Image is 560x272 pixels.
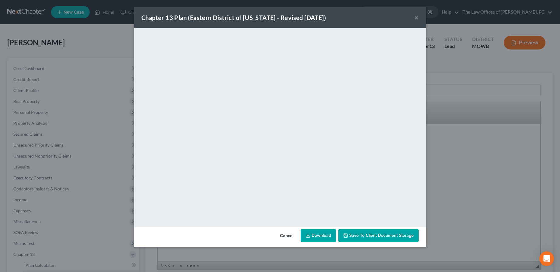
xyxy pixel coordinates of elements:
iframe: <object ng-attr-data='[URL][DOMAIN_NAME]' type='application/pdf' width='100%' height='650px'></ob... [134,28,426,225]
button: Save to Client Document Storage [338,229,419,242]
div: Chapter 13 Plan (Eastern District of [US_STATE] - Revised [DATE]) [141,13,326,22]
a: Download [301,229,336,242]
div: Open Intercom Messenger [539,251,554,266]
button: × [414,14,419,21]
button: Cancel [275,230,298,242]
span: Save to Client Document Storage [349,233,414,238]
